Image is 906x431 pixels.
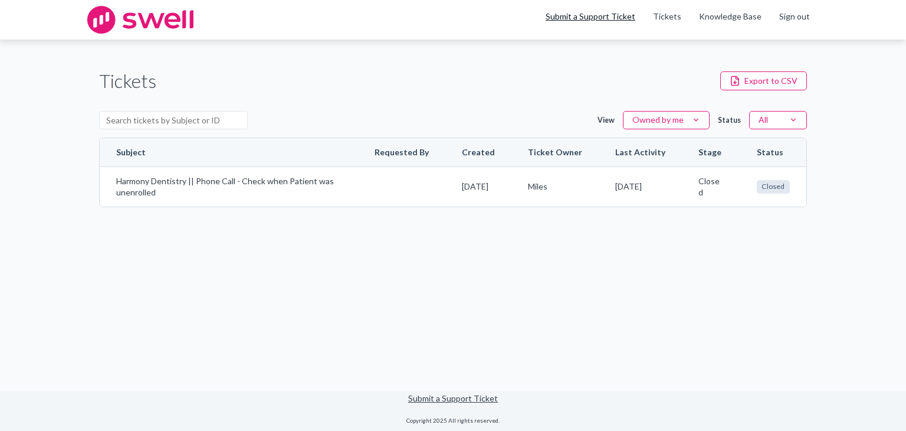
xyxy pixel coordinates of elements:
[537,11,819,30] ul: Main menu
[511,138,599,166] th: Ticket Owner
[682,166,740,207] td: Closed
[720,71,807,90] button: Export to CSV
[740,138,806,166] th: Status
[623,111,710,130] button: Owned by me
[598,115,615,125] label: View
[87,6,193,34] img: swell
[537,11,819,30] nav: Swell CX Support
[100,138,358,166] th: Subject
[445,138,511,166] th: Created
[546,11,635,21] a: Submit a Support Ticket
[599,138,682,166] th: Last Activity
[599,166,682,207] td: [DATE]
[528,181,582,192] span: Miles
[699,11,761,22] a: Knowledge Base
[116,175,342,198] a: Harmony Dentistry || Phone Call - Check when Patient was unenrolled
[408,393,498,403] a: Submit a Support Ticket
[682,138,740,166] th: Stage
[653,11,681,22] a: Tickets
[749,111,807,130] button: All
[99,111,248,130] input: Search tickets by Subject or ID
[779,11,810,22] a: Sign out
[718,115,741,125] label: Status
[358,138,445,166] th: Requested By
[99,68,156,94] h1: Tickets
[847,374,906,431] iframe: Chat Widget
[757,180,790,194] span: Closed
[445,166,511,207] td: [DATE]
[644,11,819,30] div: Navigation Menu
